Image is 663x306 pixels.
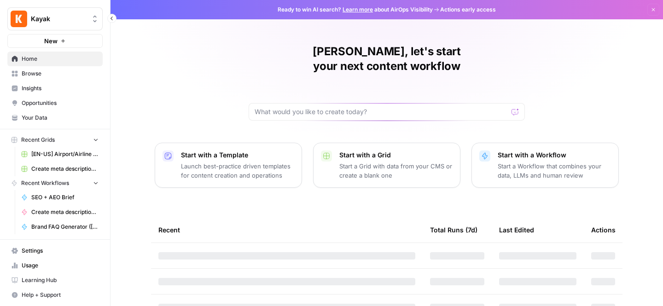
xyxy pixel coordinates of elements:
button: Help + Support [7,288,103,302]
a: Opportunities [7,96,103,110]
a: Insights [7,81,103,96]
span: Recent Grids [21,136,55,144]
a: Create meta description ([PERSON_NAME]) Grid [17,162,103,176]
p: Start with a Workflow [498,150,611,160]
button: Recent Workflows [7,176,103,190]
p: Start a Workflow that combines your data, LLMs and human review [498,162,611,180]
a: Browse [7,66,103,81]
a: Usage [7,258,103,273]
p: Launch best-practice driven templates for content creation and operations [181,162,294,180]
div: Recent [158,217,415,242]
a: Settings [7,243,103,258]
a: SEO + AEO Brief [17,190,103,205]
span: Your Data [22,114,99,122]
button: Start with a TemplateLaunch best-practice driven templates for content creation and operations [155,143,302,188]
div: Last Edited [499,217,534,242]
a: Brand FAQ Generator ([PERSON_NAME]) [17,219,103,234]
span: Ready to win AI search? about AirOps Visibility [278,6,433,14]
div: Actions [591,217,616,242]
span: Help + Support [22,291,99,299]
span: Create meta description ([PERSON_NAME]) Grid [31,165,99,173]
button: Start with a WorkflowStart a Workflow that combines your data, LLMs and human review [471,143,619,188]
span: Opportunities [22,99,99,107]
p: Start with a Template [181,150,294,160]
a: Learning Hub [7,273,103,288]
a: [EN-US] Airport/Airline Content Refresh [17,147,103,162]
img: Kayak Logo [11,11,27,27]
button: Start with a GridStart a Grid with data from your CMS or create a blank one [313,143,460,188]
p: Start a Grid with data from your CMS or create a blank one [339,162,453,180]
p: Start with a Grid [339,150,453,160]
a: Home [7,52,103,66]
a: Learn more [343,6,373,13]
span: Create meta description ([PERSON_NAME]) [31,208,99,216]
button: Workspace: Kayak [7,7,103,30]
span: [EN-US] Airport/Airline Content Refresh [31,150,99,158]
span: Usage [22,261,99,270]
span: New [44,36,58,46]
div: Total Runs (7d) [430,217,477,242]
span: Insights [22,84,99,92]
span: Learning Hub [22,276,99,284]
span: Actions early access [440,6,496,14]
h1: [PERSON_NAME], let's start your next content workflow [249,44,525,74]
button: New [7,34,103,48]
span: Settings [22,247,99,255]
input: What would you like to create today? [255,107,508,116]
a: Your Data [7,110,103,125]
span: Kayak [31,14,87,23]
span: Brand FAQ Generator ([PERSON_NAME]) [31,223,99,231]
span: Home [22,55,99,63]
span: Browse [22,69,99,78]
span: SEO + AEO Brief [31,193,99,202]
button: Recent Grids [7,133,103,147]
a: Create meta description ([PERSON_NAME]) [17,205,103,219]
span: Recent Workflows [21,179,69,187]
